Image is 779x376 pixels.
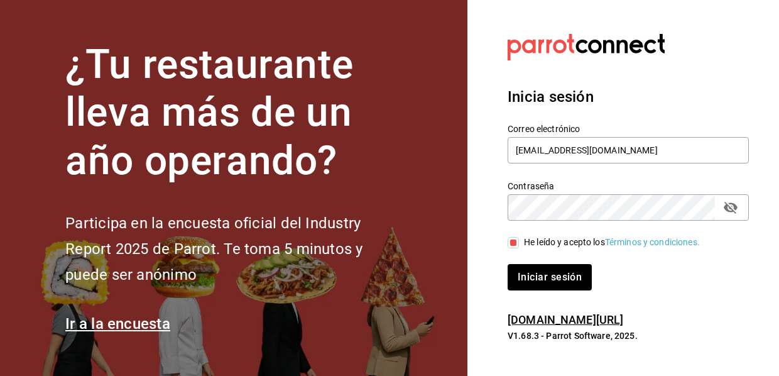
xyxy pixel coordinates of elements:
[508,86,749,108] h3: Inicia sesión
[720,197,741,218] button: passwordField
[524,236,700,249] div: He leído y acepto los
[65,41,405,185] h1: ¿Tu restaurante lleva más de un año operando?
[65,315,170,333] a: Ir a la encuesta
[508,124,749,133] label: Correo electrónico
[508,264,592,290] button: Iniciar sesión
[508,137,749,163] input: Ingresa tu correo electrónico
[65,211,405,287] h2: Participa en la encuesta oficial del Industry Report 2025 de Parrot. Te toma 5 minutos y puede se...
[605,237,700,247] a: Términos y condiciones.
[508,181,749,190] label: Contraseña
[508,329,749,342] p: V1.68.3 - Parrot Software, 2025.
[508,313,623,326] a: [DOMAIN_NAME][URL]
